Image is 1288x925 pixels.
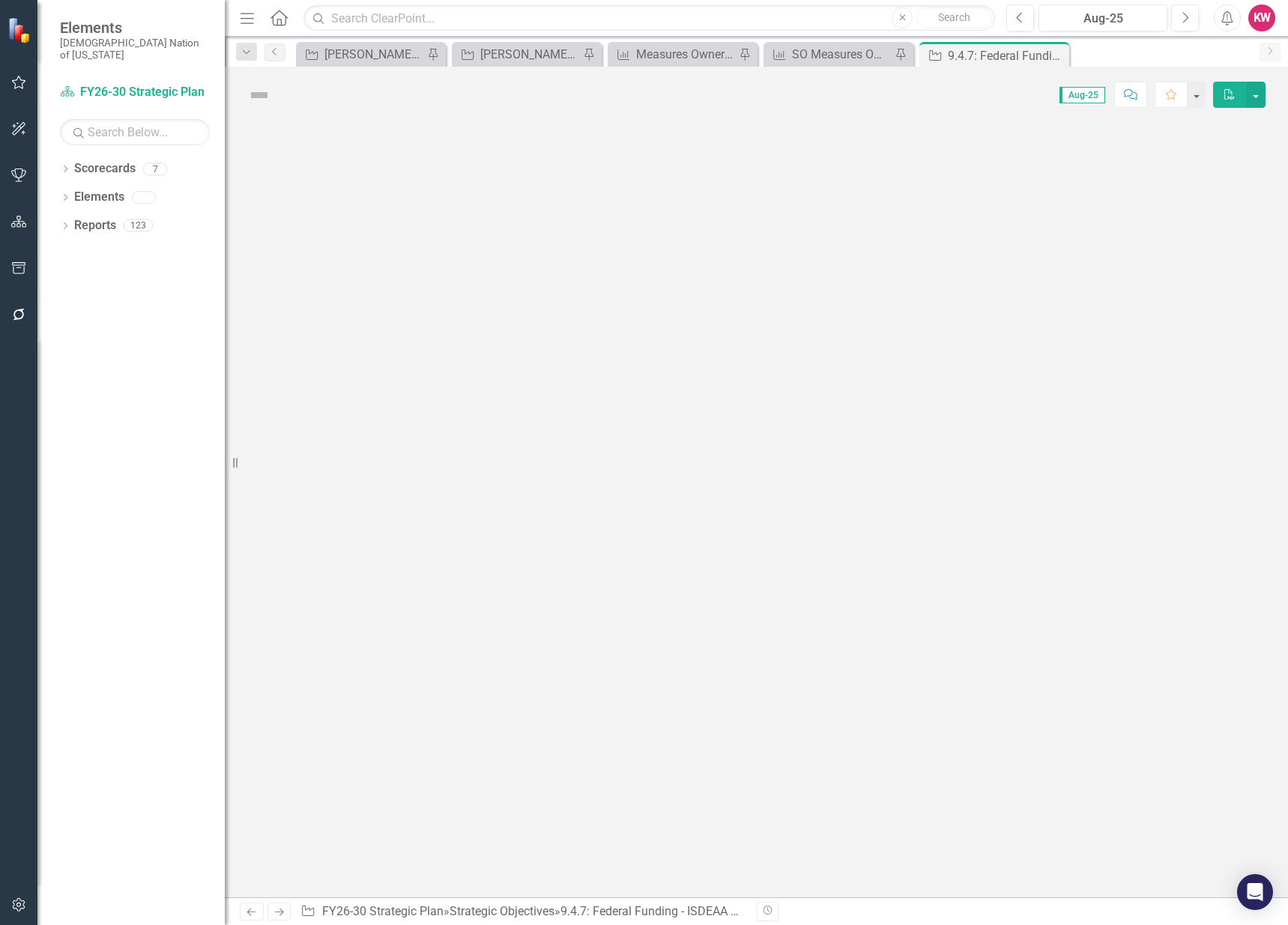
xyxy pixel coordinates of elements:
[1044,10,1162,28] div: Aug-25
[143,163,167,175] div: 7
[300,45,423,64] a: [PERSON_NAME] SO's (three-month view)
[480,45,579,64] div: [PERSON_NAME]'s Team SO's
[1248,4,1275,31] button: KW
[916,7,991,28] button: Search
[1038,4,1167,31] button: Aug-25
[60,84,210,101] a: FY26-30 Strategic Plan
[74,160,136,178] a: Scorecards
[636,45,735,64] div: Measures Ownership Report - KW
[60,19,210,37] span: Elements
[456,45,579,64] a: [PERSON_NAME]'s Team SO's
[948,46,1065,65] div: 9.4.7: Federal Funding - ISDEAA 105L (Facility Leases)
[303,5,995,31] input: Search ClearPoint...
[792,45,891,64] div: SO Measures Ownership Report - KW
[60,119,210,145] input: Search Below...
[60,37,210,61] small: [DEMOGRAPHIC_DATA] Nation of [US_STATE]
[300,903,745,921] div: » »
[74,217,116,234] a: Reports
[74,189,124,206] a: Elements
[938,11,970,23] span: Search
[124,219,153,232] div: 123
[450,904,554,918] a: Strategic Objectives
[324,45,423,64] div: [PERSON_NAME] SO's (three-month view)
[1059,87,1105,103] span: Aug-25
[322,904,444,918] a: FY26-30 Strategic Plan
[247,83,271,107] img: Not Defined
[560,904,847,918] div: 9.4.7: Federal Funding - ISDEAA 105L (Facility Leases)
[7,16,34,43] img: ClearPoint Strategy
[767,45,891,64] a: SO Measures Ownership Report - KW
[1237,874,1273,910] div: Open Intercom Messenger
[611,45,735,64] a: Measures Ownership Report - KW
